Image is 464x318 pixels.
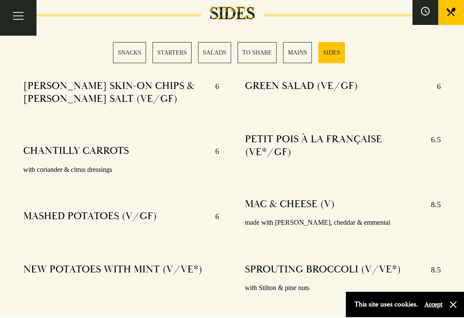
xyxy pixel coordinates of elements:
a: 3 / 6 [198,43,231,64]
h4: PETIT POIS À LA FRANÇAISE (VE*/GF) [245,134,422,159]
p: made with [PERSON_NAME], cheddar & emmental [245,217,441,230]
h4: MAC & CHEESE (V) [245,199,335,212]
p: 6 [207,211,219,224]
h4: [PERSON_NAME] SKIN-ON CHIPS & [PERSON_NAME] SALT (VE/GF) [23,80,207,106]
a: 6 / 6 [318,43,345,64]
p: 6 [207,80,219,106]
p: This site uses cookies. [354,299,418,312]
h4: SPROUTING BROCCOLI (V/VE*) [245,264,401,278]
p: 6 [428,80,441,94]
h4: NEW POTATOES WITH MINT (V/VE*) [23,264,202,277]
p: with coriander & citrus dressings [23,165,219,177]
h4: GREEN SALAD (VE/GF) [245,80,358,94]
a: 5 / 6 [283,43,312,64]
a: 4 / 6 [238,43,277,64]
button: Close and accept [449,301,458,310]
p: with Stilton & pine nuts [245,283,441,295]
p: 8.5 [422,199,441,212]
p: 6 [207,145,219,159]
a: 1 / 6 [113,43,146,64]
p: 6.5 [422,134,441,159]
button: Accept [424,301,443,309]
a: 2 / 6 [153,43,192,64]
h4: CHANTILLY CARROTS [23,145,129,159]
h2: SIDES [201,4,263,25]
p: 8.5 [422,264,441,278]
h4: MASHED POTATOES (V/GF) [23,211,157,224]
